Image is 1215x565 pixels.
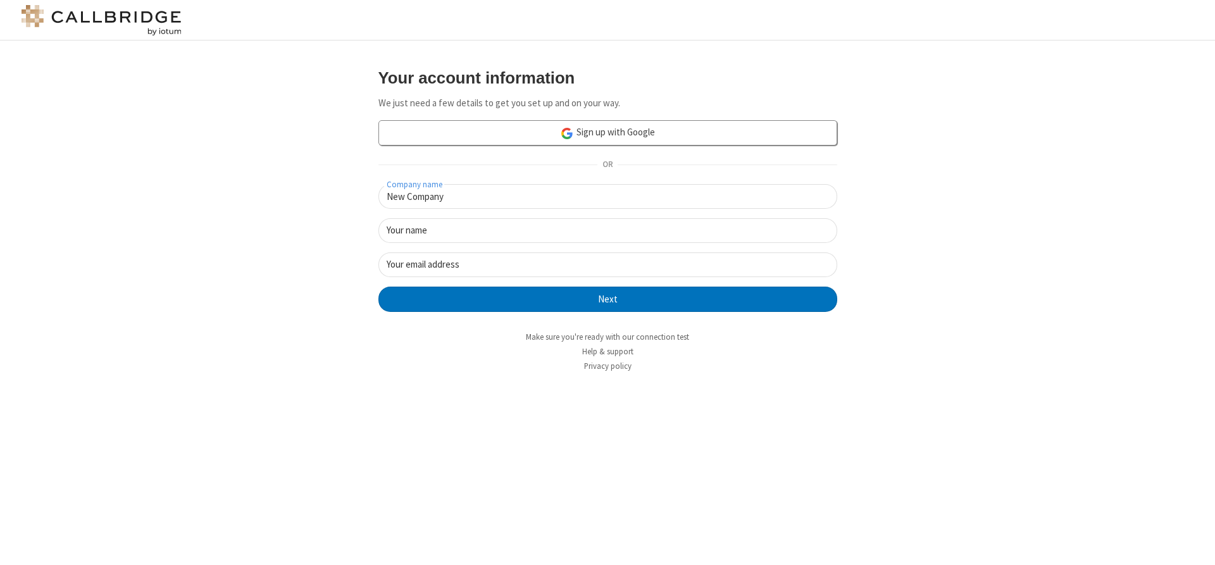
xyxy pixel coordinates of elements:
[19,5,184,35] img: logo@2x.png
[526,332,689,342] a: Make sure you're ready with our connection test
[560,127,574,140] img: google-icon.png
[582,346,633,357] a: Help & support
[378,218,837,243] input: Your name
[584,361,632,371] a: Privacy policy
[378,287,837,312] button: Next
[378,96,837,111] p: We just need a few details to get you set up and on your way.
[597,156,618,174] span: OR
[378,184,837,209] input: Company name
[378,120,837,146] a: Sign up with Google
[378,69,837,87] h3: Your account information
[378,252,837,277] input: Your email address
